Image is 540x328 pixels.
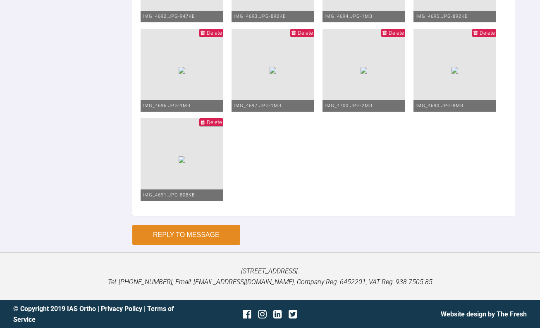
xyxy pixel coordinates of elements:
div: © Copyright 2019 IAS Ortho | | [13,304,184,325]
button: Reply to Message [132,225,240,245]
a: Privacy Policy [101,305,142,313]
img: 31235267-d4d4-4de5-bd81-03e8e5cb583a [270,67,276,74]
span: IMG_4700.JPG - 2MB [325,103,373,108]
span: IMG_4691.JPG - 808KB [143,192,195,198]
img: 8d4a3ecb-8227-4247-b249-f4f11110c4c0 [361,67,367,74]
span: IMG_4690.JPG - 8MB [416,103,464,108]
img: f1284380-0954-4d42-93ed-e75765483eba [452,67,458,74]
a: Website design by The Fresh [441,310,527,318]
img: 9ada257f-68c6-4042-baef-0495d4eb941c [179,67,185,74]
span: Delete [207,119,222,125]
span: IMG_4697.JPG - 1MB [234,103,282,108]
span: Delete [207,30,222,36]
span: Delete [480,30,495,36]
span: Delete [298,30,313,36]
a: Terms of Service [13,305,174,323]
span: IMG_4692.JPG - 947KB [143,14,195,19]
img: ccab9bab-3e71-451e-bfc0-ab4667e115a5 [179,156,185,163]
p: [STREET_ADDRESS]. Tel: [PHONE_NUMBER], Email: [EMAIL_ADDRESS][DOMAIN_NAME], Company Reg: 6452201,... [13,266,527,287]
span: Delete [389,30,404,36]
span: IMG_4696.JPG - 1MB [143,103,191,108]
span: IMG_4694.JPG - 1MB [325,14,373,19]
span: IMG_4693.JPG - 890KB [234,14,286,19]
span: IMG_4695.JPG - 892KB [416,14,468,19]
